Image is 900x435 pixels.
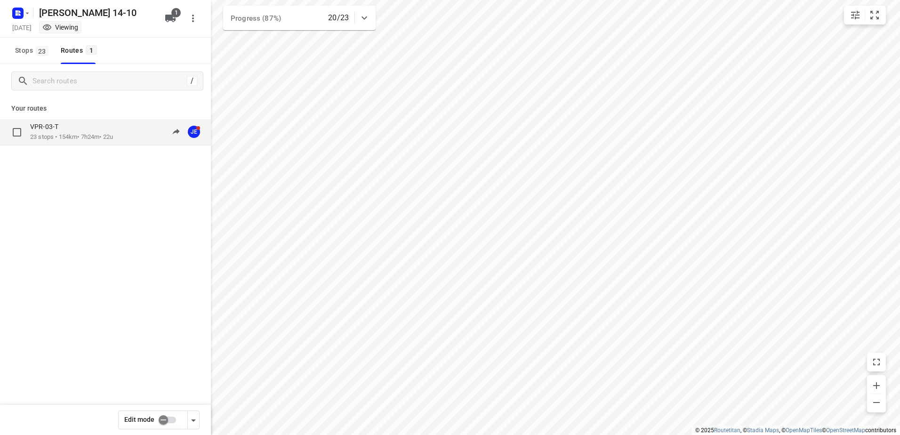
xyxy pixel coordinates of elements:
span: Stops [15,45,51,56]
p: 20/23 [328,12,349,24]
a: Stadia Maps [747,427,779,434]
div: Routes [61,45,100,56]
span: Progress (87%) [231,14,281,23]
span: 1 [171,8,181,17]
div: Progress (87%)20/23 [223,6,376,30]
div: Driver app settings [188,414,199,426]
a: OpenMapTiles [786,427,822,434]
div: small contained button group [844,6,886,24]
p: 23 stops • 154km • 7h24m • 22u [30,133,113,142]
button: Send to driver [167,122,185,141]
button: 1 [161,9,180,28]
span: 23 [36,46,48,56]
a: Routetitan [714,427,740,434]
p: VPR-03-T [30,122,64,131]
input: Search routes [32,74,187,89]
span: 1 [86,45,97,55]
p: Your routes [11,104,200,113]
button: Fit zoom [865,6,884,24]
li: © 2025 , © , © © contributors [695,427,896,434]
span: Select [8,123,26,142]
span: Edit mode [124,416,154,423]
button: More [184,9,202,28]
div: / [187,76,197,86]
div: You are currently in view mode. To make any changes, go to edit project. [42,23,78,32]
a: OpenStreetMap [826,427,865,434]
button: Map settings [846,6,865,24]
